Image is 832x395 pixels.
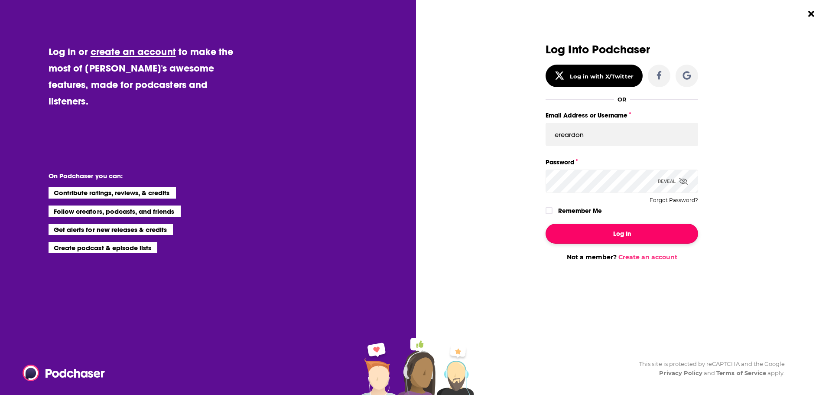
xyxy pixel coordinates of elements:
[546,123,698,146] input: Email Address or Username
[49,206,181,217] li: Follow creators, podcasts, and friends
[49,187,176,198] li: Contribute ratings, reviews, & credits
[570,73,634,80] div: Log in with X/Twitter
[546,43,698,56] h3: Log Into Podchaser
[49,224,173,235] li: Get alerts for new releases & credits
[659,369,702,376] a: Privacy Policy
[546,110,698,121] label: Email Address or Username
[617,96,627,103] div: OR
[558,205,602,216] label: Remember Me
[546,253,698,261] div: Not a member?
[91,46,176,58] a: create an account
[546,224,698,244] button: Log In
[716,369,766,376] a: Terms of Service
[658,170,688,193] div: Reveal
[546,65,643,87] button: Log in with X/Twitter
[650,197,698,203] button: Forgot Password?
[49,172,222,180] li: On Podchaser you can:
[49,242,157,253] li: Create podcast & episode lists
[632,359,785,378] div: This site is protected by reCAPTCHA and the Google and apply.
[546,157,698,168] label: Password
[618,253,677,261] a: Create an account
[23,365,106,381] img: Podchaser - Follow, Share and Rate Podcasts
[803,6,819,22] button: Close Button
[23,365,99,381] a: Podchaser - Follow, Share and Rate Podcasts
